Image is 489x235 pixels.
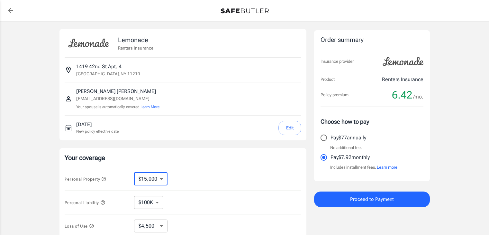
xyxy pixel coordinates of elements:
[65,177,106,182] span: Personal Property
[392,89,412,101] span: 6.42
[321,92,349,98] p: Policy premium
[331,154,370,161] p: Pay $7.92 monthly
[4,4,17,17] a: back to quotes
[314,192,430,207] button: Proceed to Payment
[65,34,113,52] img: Lemonade
[321,117,423,126] p: Choose how to pay
[76,88,159,95] p: [PERSON_NAME] [PERSON_NAME]
[65,175,106,183] button: Personal Property
[350,195,394,203] span: Proceed to Payment
[118,35,153,45] p: Lemonade
[76,63,122,70] p: 1419 42nd St Apt. 4
[65,153,301,162] p: Your coverage
[278,121,301,135] button: Edit
[413,92,423,101] span: /mo.
[331,134,366,142] p: Pay $77 annually
[140,104,159,110] button: Learn More
[118,45,153,51] p: Renters Insurance
[65,199,105,206] button: Personal Liability
[76,104,159,110] p: Your spouse is automatically covered.
[330,164,397,171] p: Includes installment fees.
[76,70,140,77] p: [GEOGRAPHIC_DATA] , NY 11219
[76,128,119,134] p: New policy effective date
[382,76,423,83] p: Renters Insurance
[65,224,94,229] span: Loss of Use
[321,76,335,83] p: Product
[65,200,105,205] span: Personal Liability
[76,121,119,128] p: [DATE]
[377,164,397,171] button: Learn more
[76,95,159,102] p: [EMAIL_ADDRESS][DOMAIN_NAME]
[221,8,269,14] img: Back to quotes
[65,124,72,132] svg: New policy start date
[379,52,427,70] img: Lemonade
[65,95,72,103] svg: Insured person
[330,145,362,151] p: No additional fee.
[65,222,94,230] button: Loss of Use
[321,58,354,65] p: Insurance provider
[65,66,72,74] svg: Insured address
[321,35,423,45] div: Order summary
